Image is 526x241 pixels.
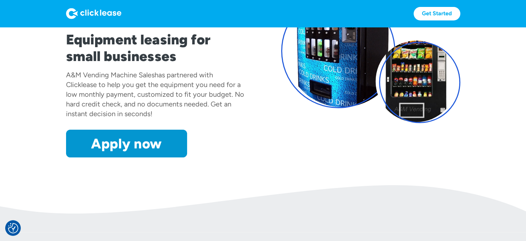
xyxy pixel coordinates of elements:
h1: Equipment leasing for small businesses [66,31,245,64]
div: A&M Vending Machine Sales [66,71,155,79]
img: Revisit consent button [8,223,18,233]
a: Get Started [414,7,460,20]
div: has partnered with Clicklease to help you get the equipment you need for a low monthly payment, c... [66,71,244,118]
button: Consent Preferences [8,223,18,233]
img: Logo [66,8,121,19]
a: Apply now [66,130,187,157]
